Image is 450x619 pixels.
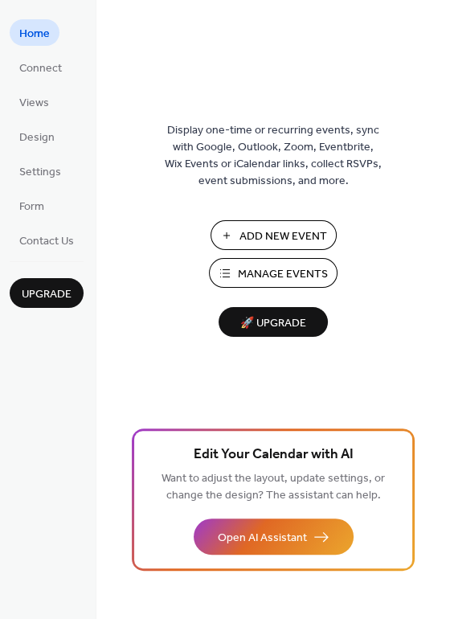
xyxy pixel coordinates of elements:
[219,307,328,337] button: 🚀 Upgrade
[10,54,72,80] a: Connect
[10,123,64,150] a: Design
[19,26,50,43] span: Home
[194,519,354,555] button: Open AI Assistant
[209,258,337,288] button: Manage Events
[19,199,44,215] span: Form
[10,19,59,46] a: Home
[22,286,72,303] span: Upgrade
[228,313,318,334] span: 🚀 Upgrade
[19,60,62,77] span: Connect
[19,129,55,146] span: Design
[10,278,84,308] button: Upgrade
[238,266,328,283] span: Manage Events
[19,95,49,112] span: Views
[10,192,54,219] a: Form
[10,88,59,115] a: Views
[19,233,74,250] span: Contact Us
[218,530,307,547] span: Open AI Assistant
[19,164,61,181] span: Settings
[162,468,385,506] span: Want to adjust the layout, update settings, or change the design? The assistant can help.
[239,228,327,245] span: Add New Event
[211,220,337,250] button: Add New Event
[165,122,382,190] span: Display one-time or recurring events, sync with Google, Outlook, Zoom, Eventbrite, Wix Events or ...
[10,158,71,184] a: Settings
[194,444,354,466] span: Edit Your Calendar with AI
[10,227,84,253] a: Contact Us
